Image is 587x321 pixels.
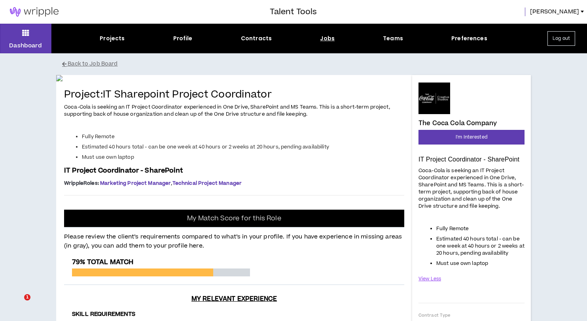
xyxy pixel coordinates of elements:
img: qQ61IvAPsgyA0LjzXi0HG8zzlmzUfWARl0T9Lakt.png [56,75,412,81]
span: Technical Project Manager [172,180,242,187]
span: [PERSON_NAME] [530,8,579,16]
h4: The Coca Cola Company [418,120,497,127]
div: Projects [100,34,125,43]
h4: Project: IT Sharepoint Project Coordinator [64,89,404,101]
span: Coca-Cola is seeking an IT Project Coordinator experienced in One Drive, SharePoint and MS Teams.... [418,167,524,210]
span: Coca-Cola is seeking an IT Project Coordinator experienced in One Drive, SharePoint and MS Teams.... [64,103,390,118]
div: Profile [173,34,193,43]
p: Dashboard [9,41,42,50]
p: My Match Score for this Role [187,214,281,222]
button: I'm Interested [418,130,525,145]
span: Marketing Project Manager [100,180,171,187]
span: Wripple Roles : [64,180,99,187]
p: Please review the client’s requirements compared to what’s in your profile. If you have experienc... [64,228,404,250]
span: Must use own laptop [82,154,134,161]
span: Must use own laptop [436,260,488,267]
span: Estimated 40 hours total - can be one week at 40 hours or 2 weeks at 20 hours, pending availability [82,143,329,150]
button: View Less [418,272,441,286]
span: 79% Total Match [72,257,133,267]
span: I'm Interested [456,133,487,141]
p: IT Project Coordinator - SharePoint [418,156,525,163]
span: 1 [24,294,30,300]
p: , [64,180,404,186]
span: Fully Remote [82,133,115,140]
button: Back to Job Board [62,57,537,71]
h3: Talent Tools [270,6,317,18]
div: Preferences [451,34,487,43]
span: Estimated 40 hours total - can be one week at 40 hours or 2 weeks at 20 hours, pending availability [436,235,525,257]
h3: My Relevant Experience [64,295,404,303]
iframe: Intercom live chat [8,294,27,313]
button: Log out [547,31,575,46]
span: IT Project Coordinator - SharePoint [64,166,183,175]
h4: Skill Requirements [72,311,396,318]
div: Contracts [241,34,272,43]
span: Fully Remote [436,225,469,232]
p: Contract Type [418,312,525,318]
div: Teams [383,34,403,43]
